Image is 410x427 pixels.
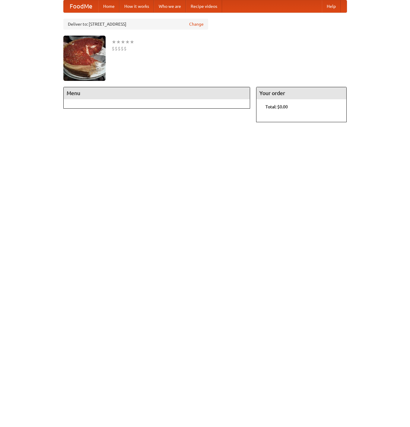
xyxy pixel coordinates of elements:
a: Change [189,21,204,27]
a: How it works [119,0,154,12]
a: Home [98,0,119,12]
li: ★ [130,39,134,45]
li: $ [112,45,115,52]
a: Who we are [154,0,186,12]
li: ★ [125,39,130,45]
li: ★ [116,39,121,45]
li: ★ [121,39,125,45]
h4: Menu [64,87,250,99]
li: $ [118,45,121,52]
a: Help [322,0,341,12]
a: Recipe videos [186,0,222,12]
img: angular.jpg [63,36,106,81]
h4: Your order [256,87,346,99]
li: $ [115,45,118,52]
div: Deliver to: [STREET_ADDRESS] [63,19,208,30]
li: $ [124,45,127,52]
b: Total: $0.00 [265,104,288,109]
li: $ [121,45,124,52]
a: FoodMe [64,0,98,12]
li: ★ [112,39,116,45]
